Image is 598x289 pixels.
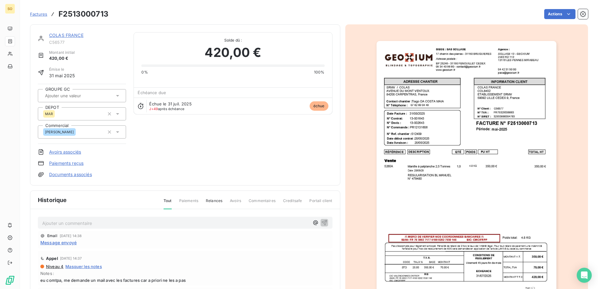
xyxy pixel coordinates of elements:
span: [DATE] 14:38 [60,234,82,238]
span: Portail client [309,198,332,209]
span: échue [310,101,328,111]
span: 0% [141,69,148,75]
span: Avoirs [230,198,241,209]
span: Paiements [179,198,198,209]
span: eu comtpa, me demande un mail avec les factures car a priori ne les a pas [40,278,330,283]
span: C56577 [49,40,126,45]
span: 420,00 € [49,55,75,62]
span: Échue le 31 juil. 2025 [149,101,191,106]
button: Actions [544,9,575,19]
span: Factures [30,12,47,17]
a: COLAS FRANCE [49,33,84,38]
span: MAR [45,112,53,116]
span: Historique [38,196,67,204]
span: Masquer les notes [65,264,102,269]
span: 420,00 € [205,43,261,62]
span: Message envoyé [40,239,77,246]
span: après échéance [149,107,184,111]
span: [DATE] 14:37 [60,256,82,260]
span: Relances [206,198,222,209]
a: Paiements reçus [49,160,84,166]
a: Factures [30,11,47,17]
span: Niveau 4 [45,264,63,269]
span: Solde dû : [141,38,324,43]
span: Commentaires [249,198,276,209]
span: Appel [46,256,58,261]
img: Logo LeanPay [5,275,15,285]
span: Creditsafe [283,198,302,209]
span: Tout [164,198,172,209]
div: Open Intercom Messenger [577,268,592,283]
a: Documents associés [49,171,92,178]
span: Échéance due [138,90,166,95]
span: 100% [314,69,325,75]
h3: F2513000713 [58,8,109,20]
span: Email [47,234,57,238]
span: Montant initial [49,50,75,55]
span: J+49 [149,107,158,111]
a: Avoirs associés [49,149,81,155]
div: SO [5,4,15,14]
span: [PERSON_NAME] [45,130,74,134]
span: Émise le [49,67,75,72]
input: Ajouter une valeur [44,93,107,99]
span: 31 mai 2025 [49,72,75,79]
span: Notes : [40,271,330,276]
